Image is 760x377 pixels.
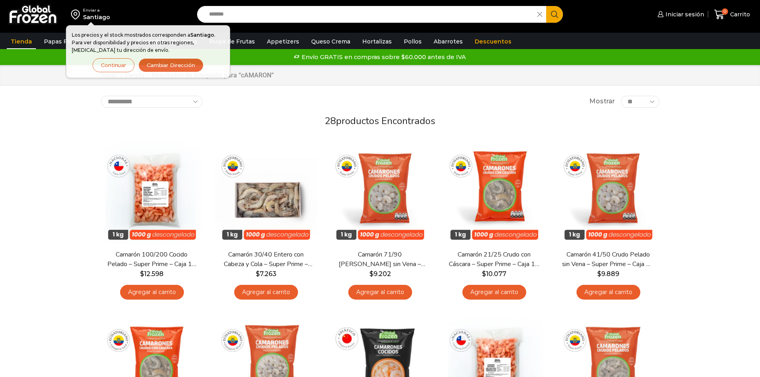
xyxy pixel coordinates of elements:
[369,270,373,278] span: $
[576,285,640,300] a: Agregar al carrito: “Camarón 41/50 Crudo Pelado sin Vena - Super Prime - Caja 10 kg”
[728,10,750,18] span: Carrito
[400,34,426,49] a: Pollos
[334,250,426,268] a: Camarón 71/90 [PERSON_NAME] sin Vena – Super Prime – Caja 10 kg
[712,5,752,24] a: 0 Carrito
[106,250,197,268] a: Camarón 100/200 Cocido Pelado – Super Prime – Caja 10 kg
[482,270,486,278] span: $
[256,270,276,278] bdi: 7.263
[83,13,110,21] div: Santiago
[482,270,506,278] bdi: 10.077
[448,250,540,268] a: Camarón 21/25 Crudo con Cáscara – Super Prime – Caja 10 kg
[589,97,615,106] span: Mostrar
[663,10,704,18] span: Iniciar sesión
[263,34,303,49] a: Appetizers
[72,31,224,54] p: Los precios y el stock mostrados corresponden a . Para ver disponibilidad y precios en otras regi...
[205,34,259,49] a: Pulpa de Frutas
[307,34,354,49] a: Queso Crema
[597,270,601,278] span: $
[325,114,336,127] span: 28
[430,34,467,49] a: Abarrotes
[190,32,214,38] strong: Santiago
[140,270,164,278] bdi: 12.598
[562,250,654,268] a: Camarón 41/50 Crudo Pelado sin Vena – Super Prime – Caja 10 kg
[140,270,144,278] span: $
[93,58,134,72] button: Continuar
[358,34,396,49] a: Hortalizas
[120,285,184,300] a: Agregar al carrito: “Camarón 100/200 Cocido Pelado - Super Prime - Caja 10 kg”
[722,8,728,15] span: 0
[71,8,83,21] img: address-field-icon.svg
[101,96,203,108] select: Pedido de la tienda
[220,250,312,268] a: Camarón 30/40 Entero con Cabeza y Cola – Super Prime – Caja 10 kg
[138,58,203,72] button: Cambiar Dirección
[234,285,298,300] a: Agregar al carrito: “Camarón 30/40 Entero con Cabeza y Cola - Super Prime - Caja 10 kg”
[40,34,84,49] a: Papas Fritas
[83,8,110,13] div: Enviar a
[462,285,526,300] a: Agregar al carrito: “Camarón 21/25 Crudo con Cáscara - Super Prime - Caja 10 kg”
[7,34,36,49] a: Tienda
[256,270,260,278] span: $
[471,34,515,49] a: Descuentos
[655,6,704,22] a: Iniciar sesión
[369,270,391,278] bdi: 9.202
[597,270,619,278] bdi: 9.889
[348,285,412,300] a: Agregar al carrito: “Camarón 71/90 Crudo Pelado sin Vena - Super Prime - Caja 10 kg”
[546,6,563,23] button: Search button
[336,114,435,127] span: productos encontrados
